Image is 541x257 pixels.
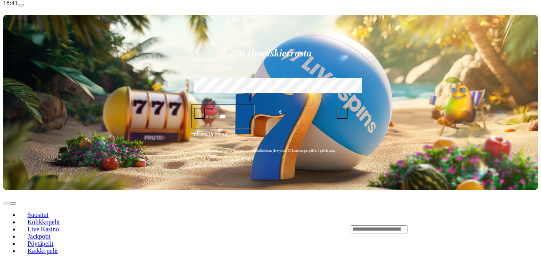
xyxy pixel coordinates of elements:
span: Talleta ja pelaa [193,131,227,145]
button: next slide [10,202,16,205]
label: €150 [245,77,295,100]
span: Pöytäpelit [24,240,57,247]
a: Live Kasino [19,223,67,235]
button: prev slide [3,202,10,205]
button: Talleta ja pelaa [191,130,351,145]
a: Jackpotit [19,230,59,242]
button: plus icon [336,108,347,119]
span: Kaikki pelit [24,247,61,254]
a: Pöytäpelit [19,237,62,249]
span: Jackpotit [24,233,54,240]
label: €50 [192,77,242,100]
a: Suositut [19,209,57,221]
label: €250 [299,77,349,100]
button: menu [18,4,24,6]
span: Live Kasino [24,226,62,233]
span: Suositut [24,211,52,218]
input: Search [351,225,407,233]
span: € [197,129,200,134]
span: € [279,108,281,116]
a: Kolikkopelit [19,216,68,228]
button: minus icon [194,108,205,119]
span: Kolikkopelit [24,219,63,225]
